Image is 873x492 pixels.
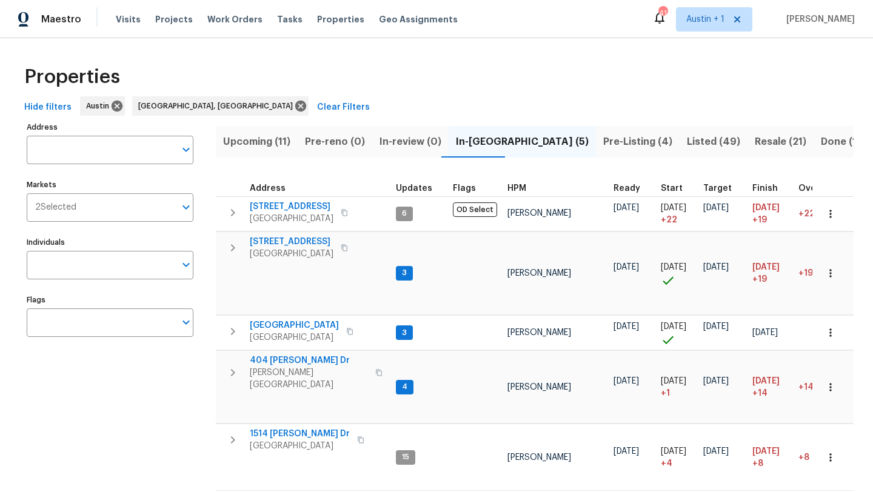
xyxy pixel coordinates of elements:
span: Overall [798,184,830,193]
span: Updates [396,184,432,193]
span: Tasks [277,15,303,24]
button: Hide filters [19,96,76,119]
span: Austin + 1 [686,13,724,25]
td: Scheduled to finish 19 day(s) late [748,231,794,315]
td: 8 day(s) past target finish date [794,424,846,491]
div: Actual renovation start date [661,184,694,193]
span: +14 [752,387,768,399]
span: Finish [752,184,778,193]
label: Address [27,124,193,131]
span: 3 [397,328,412,338]
div: Days past target finish date [798,184,841,193]
span: [PERSON_NAME] [507,383,571,391]
span: [GEOGRAPHIC_DATA] [250,248,333,260]
span: [DATE] [614,322,639,331]
span: Ready [614,184,640,193]
span: 6 [397,208,412,219]
span: + 1 [661,387,670,399]
button: Open [178,199,195,216]
span: Maestro [41,13,81,25]
span: [DATE] [661,204,686,212]
span: [DATE] [614,377,639,385]
span: [DATE] [661,263,686,271]
div: Target renovation project end date [703,184,743,193]
label: Flags [27,296,193,304]
span: +8 [752,457,763,470]
span: [PERSON_NAME] [781,13,855,25]
td: 19 day(s) past target finish date [794,231,846,315]
span: +8 [798,453,809,462]
span: [DATE] [614,204,639,212]
span: [STREET_ADDRESS] [250,236,333,248]
span: [DATE] [703,322,729,331]
span: In-[GEOGRAPHIC_DATA] (5) [456,133,589,150]
td: Project started 22 days late [656,196,698,231]
span: [DATE] [661,322,686,331]
label: Individuals [27,239,193,246]
td: Project started on time [656,231,698,315]
span: Pre-reno (0) [305,133,365,150]
span: [GEOGRAPHIC_DATA] [250,213,333,225]
span: [PERSON_NAME] [507,269,571,278]
span: [PERSON_NAME] [507,209,571,218]
span: Austin [86,100,114,112]
span: +19 [752,214,767,226]
span: [DATE] [752,263,780,271]
span: [STREET_ADDRESS] [250,201,333,213]
span: OD Select [453,202,497,217]
span: Upcoming (11) [223,133,290,150]
span: Target [703,184,732,193]
span: Clear Filters [317,100,370,115]
span: [GEOGRAPHIC_DATA] [250,319,339,331]
span: HPM [507,184,526,193]
span: +22 [798,210,815,218]
span: [DATE] [752,328,778,337]
span: 1514 [PERSON_NAME] Dr [250,428,350,440]
span: 2 Selected [35,202,76,213]
span: [DATE] [661,447,686,456]
span: [DATE] [703,377,729,385]
span: [DATE] [703,204,729,212]
span: 15 [397,452,414,462]
td: Scheduled to finish 8 day(s) late [748,424,794,491]
label: Markets [27,181,193,188]
button: Open [178,314,195,331]
span: [DATE] [703,447,729,456]
span: [DATE] [752,447,780,456]
span: +19 [752,273,767,285]
span: + 22 [661,214,677,226]
span: 3 [397,268,412,278]
span: Properties [24,71,120,83]
td: Project started 1 days late [656,351,698,424]
span: 4 [397,382,412,392]
td: Project started 4 days late [656,424,698,491]
span: Pre-Listing (4) [603,133,672,150]
span: [PERSON_NAME] [507,328,571,337]
span: Flags [453,184,476,193]
td: Scheduled to finish 14 day(s) late [748,351,794,424]
span: [DATE] [703,263,729,271]
span: 404 [PERSON_NAME] Dr [250,354,368,367]
span: Projects [155,13,193,25]
div: Austin [80,96,125,116]
span: Resale (21) [755,133,806,150]
span: [DATE] [752,204,780,212]
span: Work Orders [207,13,263,25]
span: +14 [798,383,814,391]
span: Start [661,184,683,193]
div: 41 [658,7,667,19]
span: [DATE] [752,377,780,385]
button: Open [178,256,195,273]
span: [DATE] [661,377,686,385]
span: [PERSON_NAME][GEOGRAPHIC_DATA] [250,367,368,391]
span: [DATE] [614,263,639,271]
td: Project started on time [656,316,698,350]
span: Hide filters [24,100,72,115]
div: [GEOGRAPHIC_DATA], [GEOGRAPHIC_DATA] [132,96,309,116]
span: [GEOGRAPHIC_DATA], [GEOGRAPHIC_DATA] [138,100,298,112]
td: Scheduled to finish 19 day(s) late [748,196,794,231]
button: Clear Filters [312,96,375,119]
span: + 4 [661,457,672,470]
span: Visits [116,13,141,25]
span: [GEOGRAPHIC_DATA] [250,440,350,452]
